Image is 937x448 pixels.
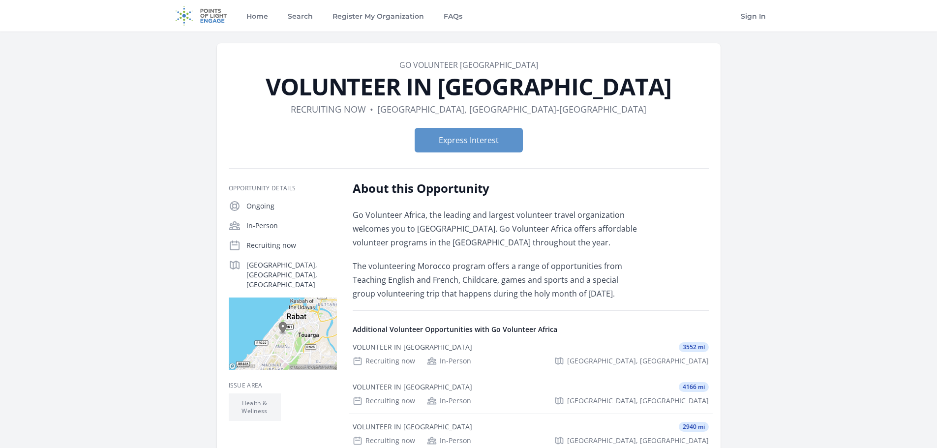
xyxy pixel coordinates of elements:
dd: Recruiting now [291,102,366,116]
div: VOLUNTEER IN [GEOGRAPHIC_DATA] [353,422,472,432]
div: VOLUNTEER IN [GEOGRAPHIC_DATA] [353,382,472,392]
div: • [370,102,373,116]
span: 2940 mi [679,422,709,432]
img: Map [229,298,337,370]
a: Go Volunteer [GEOGRAPHIC_DATA] [399,60,538,70]
h4: Additional Volunteer Opportunities with Go Volunteer Africa [353,325,709,334]
span: 4166 mi [679,382,709,392]
p: Ongoing [246,201,337,211]
div: In-Person [427,396,471,406]
h2: About this Opportunity [353,180,640,196]
div: Recruiting now [353,396,415,406]
p: The volunteering Morocco program offers a range of opportunities from Teaching English and French... [353,259,640,300]
span: 3552 mi [679,342,709,352]
span: [GEOGRAPHIC_DATA], [GEOGRAPHIC_DATA] [567,356,709,366]
span: [GEOGRAPHIC_DATA], [GEOGRAPHIC_DATA] [567,396,709,406]
p: Recruiting now [246,240,337,250]
a: VOLUNTEER IN [GEOGRAPHIC_DATA] 4166 mi Recruiting now In-Person [GEOGRAPHIC_DATA], [GEOGRAPHIC_DATA] [349,374,713,414]
div: VOLUNTEER IN [GEOGRAPHIC_DATA] [353,342,472,352]
h3: Issue area [229,382,337,389]
p: Go Volunteer Africa, the leading and largest volunteer travel organization welcomes you to [GEOGR... [353,208,640,249]
a: VOLUNTEER IN [GEOGRAPHIC_DATA] 3552 mi Recruiting now In-Person [GEOGRAPHIC_DATA], [GEOGRAPHIC_DATA] [349,334,713,374]
li: Health & Wellness [229,393,281,421]
p: [GEOGRAPHIC_DATA], [GEOGRAPHIC_DATA], [GEOGRAPHIC_DATA] [246,260,337,290]
span: [GEOGRAPHIC_DATA], [GEOGRAPHIC_DATA] [567,436,709,446]
div: In-Person [427,356,471,366]
h3: Opportunity Details [229,184,337,192]
div: In-Person [427,436,471,446]
p: In-Person [246,221,337,231]
button: Express Interest [415,128,523,152]
div: Recruiting now [353,356,415,366]
div: Recruiting now [353,436,415,446]
h1: VOLUNTEER IN [GEOGRAPHIC_DATA] [229,75,709,98]
dd: [GEOGRAPHIC_DATA], [GEOGRAPHIC_DATA]-[GEOGRAPHIC_DATA] [377,102,646,116]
